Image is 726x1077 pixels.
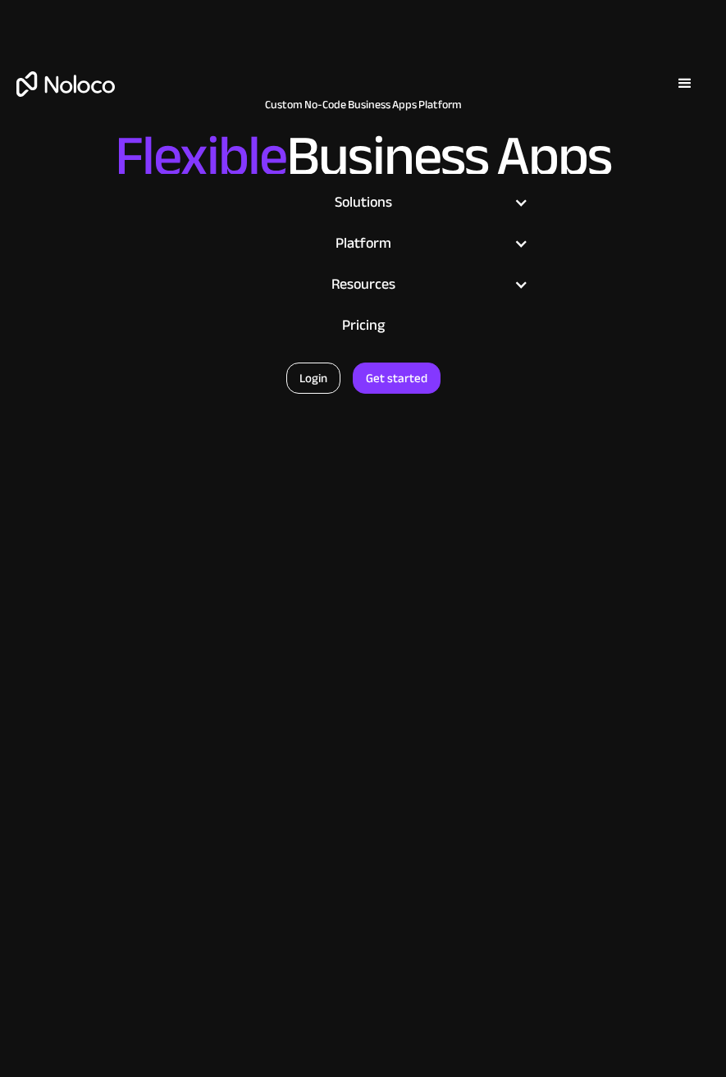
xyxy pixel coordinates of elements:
div: menu [660,59,710,108]
div: Platform [202,231,524,256]
div: Solutions [202,190,524,215]
div: Platform [181,231,545,256]
a: Login [286,363,340,394]
a: Get started [353,363,441,394]
a: Pricing [181,305,545,346]
a: home [16,71,115,97]
div: Resources [202,272,524,297]
div: Resources [181,272,545,297]
div: Solutions [181,190,545,215]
